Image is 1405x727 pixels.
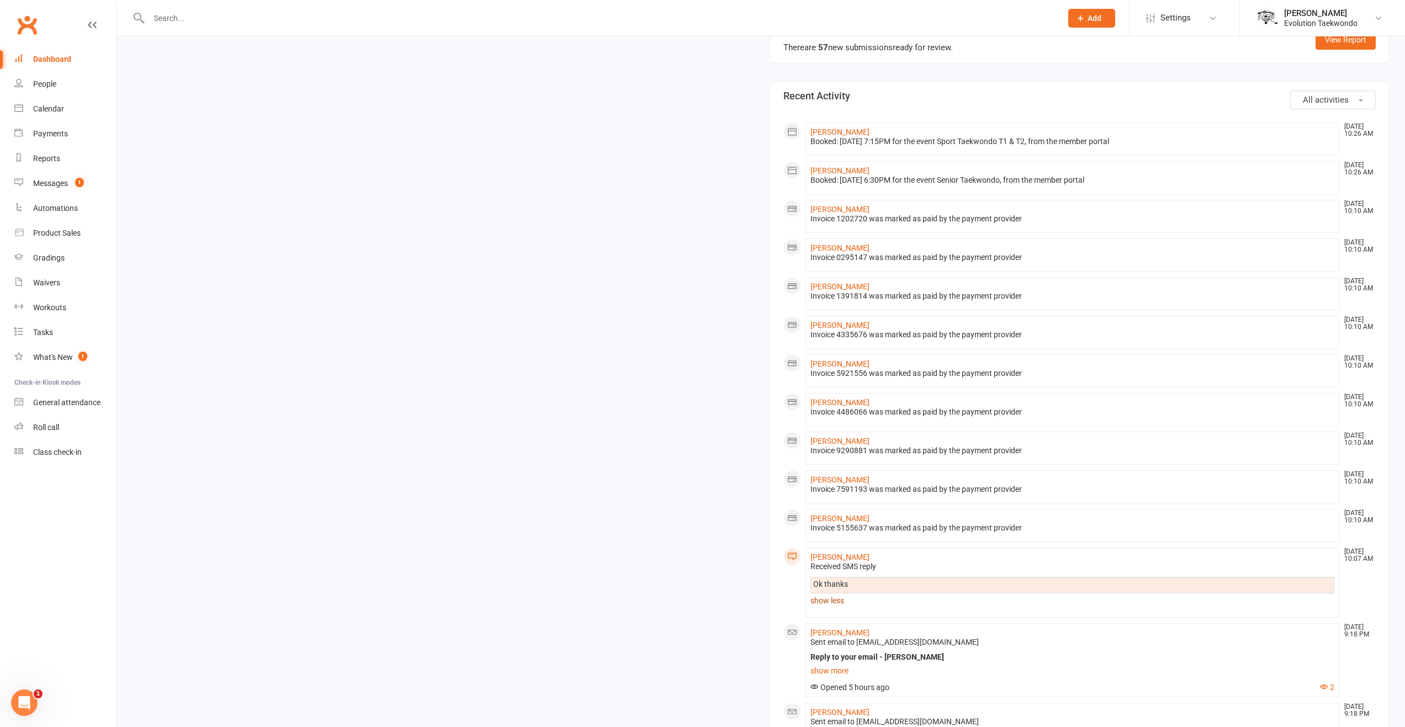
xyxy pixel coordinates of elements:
[783,91,1376,102] h3: Recent Activity
[33,253,65,262] div: Gradings
[810,214,1335,224] div: Invoice 1202720 was marked as paid by the payment provider
[810,514,869,523] a: [PERSON_NAME]
[1284,18,1358,28] div: Evolution Taekwondo
[1339,394,1375,408] time: [DATE] 10:10 AM
[14,345,116,370] a: What's New1
[78,352,87,361] span: 1
[14,440,116,465] a: Class kiosk mode
[1339,471,1375,485] time: [DATE] 10:10 AM
[1320,683,1334,692] button: 2
[11,689,38,716] iframe: Intercom live chat
[33,55,71,63] div: Dashboard
[14,246,116,270] a: Gradings
[818,43,828,52] strong: 57
[810,485,1335,494] div: Invoice 7591193 was marked as paid by the payment provider
[810,562,1335,571] div: Received SMS reply
[810,446,1335,455] div: Invoice 9290881 was marked as paid by the payment provider
[1339,703,1375,718] time: [DATE] 9:18 PM
[810,137,1335,146] div: Booked: [DATE] 7:15PM for the event Sport Taekwondo T1 & T2, from the member portal
[33,154,60,163] div: Reports
[14,390,116,415] a: General attendance kiosk mode
[1339,510,1375,524] time: [DATE] 10:10 AM
[1339,548,1375,563] time: [DATE] 10:07 AM
[783,41,953,54] div: There are new submissions ready for review.
[34,689,43,698] span: 1
[810,523,1335,533] div: Invoice 5155637 was marked as paid by the payment provider
[810,359,869,368] a: [PERSON_NAME]
[810,176,1335,185] div: Booked: [DATE] 6:30PM for the event Senior Taekwondo, from the member portal
[1339,239,1375,253] time: [DATE] 10:10 AM
[14,171,116,196] a: Messages 1
[810,708,869,717] a: [PERSON_NAME]
[33,129,68,138] div: Payments
[810,291,1335,301] div: Invoice 1391814 was marked as paid by the payment provider
[14,320,116,345] a: Tasks
[33,79,56,88] div: People
[810,652,1335,662] div: Reply to your email - [PERSON_NAME]
[810,166,869,175] a: [PERSON_NAME]
[810,321,869,330] a: [PERSON_NAME]
[810,628,869,637] a: [PERSON_NAME]
[14,295,116,320] a: Workouts
[810,243,869,252] a: [PERSON_NAME]
[813,580,1332,589] div: Ok thanks
[14,270,116,295] a: Waivers
[33,204,78,213] div: Automations
[1284,8,1358,18] div: [PERSON_NAME]
[33,104,64,113] div: Calendar
[14,72,116,97] a: People
[810,398,869,407] a: [PERSON_NAME]
[810,717,979,726] span: Sent email to [EMAIL_ADDRESS][DOMAIN_NAME]
[1339,123,1375,137] time: [DATE] 10:26 AM
[1339,200,1375,215] time: [DATE] 10:10 AM
[1339,624,1375,638] time: [DATE] 9:18 PM
[14,196,116,221] a: Automations
[33,353,73,362] div: What's New
[33,448,82,457] div: Class check-in
[810,369,1335,378] div: Invoice 5921556 was marked as paid by the payment provider
[810,638,979,646] span: Sent email to [EMAIL_ADDRESS][DOMAIN_NAME]
[810,663,1335,678] a: show more
[1339,278,1375,292] time: [DATE] 10:10 AM
[1339,316,1375,331] time: [DATE] 10:10 AM
[33,278,60,287] div: Waivers
[33,398,100,407] div: General attendance
[1339,162,1375,176] time: [DATE] 10:26 AM
[33,423,59,432] div: Roll call
[1303,95,1349,105] span: All activities
[14,121,116,146] a: Payments
[33,328,53,337] div: Tasks
[1088,14,1101,23] span: Add
[1290,91,1376,109] button: All activities
[75,178,84,187] span: 1
[810,553,869,561] a: [PERSON_NAME]
[810,330,1335,339] div: Invoice 4335676 was marked as paid by the payment provider
[1160,6,1191,30] span: Settings
[810,205,869,214] a: [PERSON_NAME]
[14,47,116,72] a: Dashboard
[810,253,1335,262] div: Invoice 0295147 was marked as paid by the payment provider
[810,128,869,136] a: [PERSON_NAME]
[13,11,41,39] a: Clubworx
[14,97,116,121] a: Calendar
[810,437,869,445] a: [PERSON_NAME]
[14,415,116,440] a: Roll call
[33,229,81,237] div: Product Sales
[810,282,869,291] a: [PERSON_NAME]
[14,221,116,246] a: Product Sales
[33,303,66,312] div: Workouts
[810,593,1335,608] a: show less
[1256,7,1279,29] img: thumb_image1604702925.png
[14,146,116,171] a: Reports
[810,475,869,484] a: [PERSON_NAME]
[810,407,1335,417] div: Invoice 4486066 was marked as paid by the payment provider
[810,683,889,692] span: Opened 5 hours ago
[1316,30,1376,50] a: View Report
[1339,432,1375,447] time: [DATE] 10:10 AM
[146,10,1054,26] input: Search...
[1339,355,1375,369] time: [DATE] 10:10 AM
[33,179,68,188] div: Messages
[1068,9,1115,28] button: Add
